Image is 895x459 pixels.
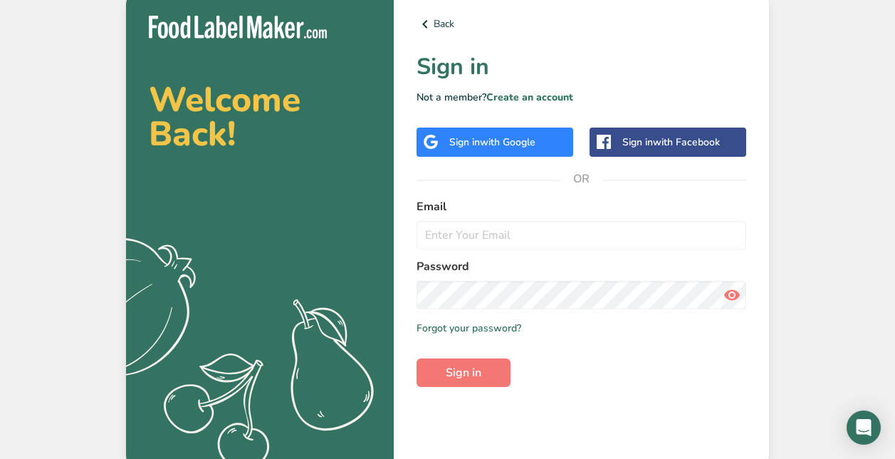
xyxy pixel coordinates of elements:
[622,135,720,150] div: Sign in
[417,359,511,387] button: Sign in
[653,135,720,149] span: with Facebook
[486,91,573,104] a: Create an account
[446,364,481,381] span: Sign in
[449,135,535,150] div: Sign in
[417,90,746,105] p: Not a member?
[149,83,371,151] h2: Welcome Back!
[417,50,746,84] h1: Sign in
[417,221,746,249] input: Enter Your Email
[417,16,746,33] a: Back
[417,321,521,336] a: Forgot your password?
[560,158,603,200] span: OR
[417,258,746,275] label: Password
[847,411,881,445] div: Open Intercom Messenger
[417,198,746,215] label: Email
[149,16,327,39] img: Food Label Maker
[480,135,535,149] span: with Google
